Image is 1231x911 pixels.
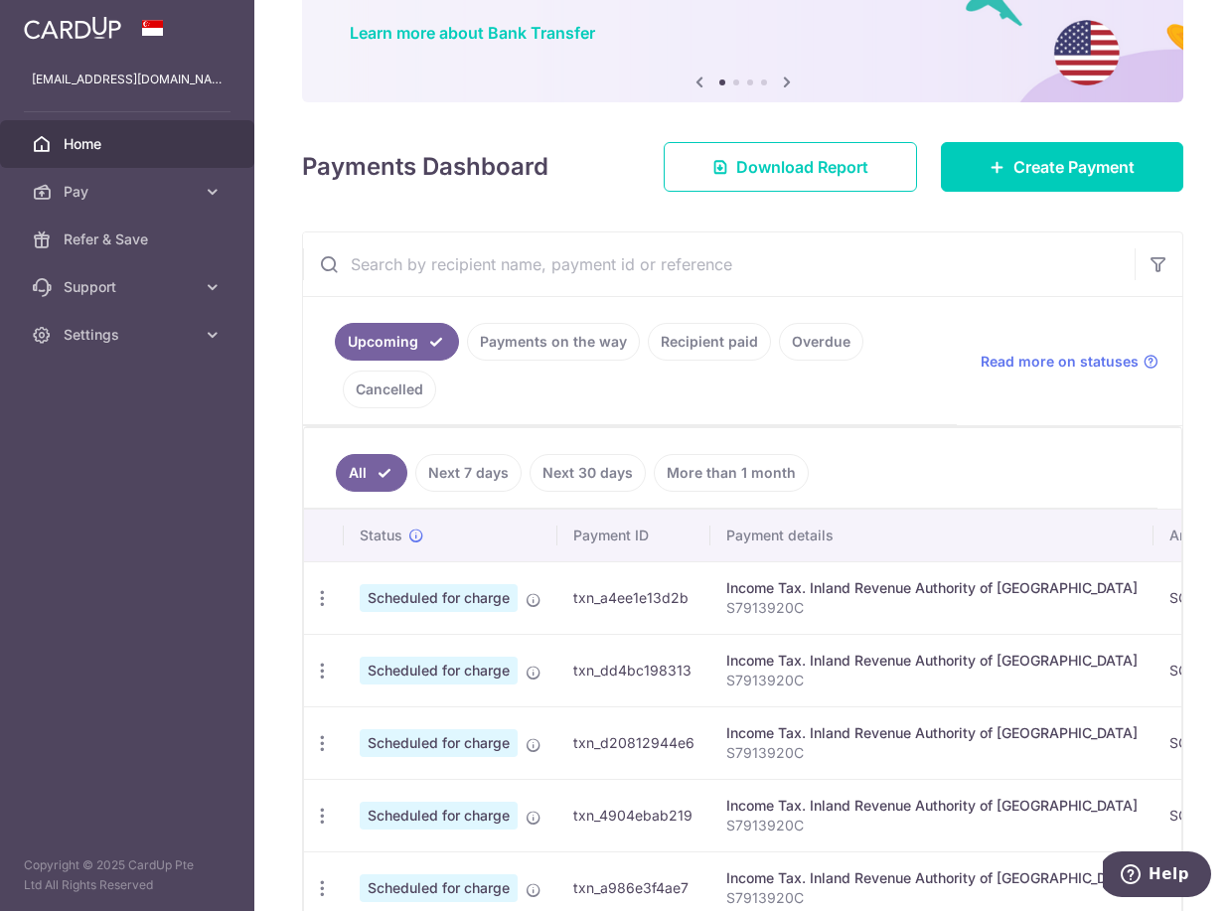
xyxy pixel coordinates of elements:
[335,323,459,361] a: Upcoming
[415,454,522,492] a: Next 7 days
[726,578,1138,598] div: Income Tax. Inland Revenue Authority of [GEOGRAPHIC_DATA]
[350,23,595,43] a: Learn more about Bank Transfer
[24,16,121,40] img: CardUp
[530,454,646,492] a: Next 30 days
[64,134,195,154] span: Home
[467,323,640,361] a: Payments on the way
[710,510,1154,561] th: Payment details
[726,743,1138,763] p: S7913920C
[557,779,710,851] td: txn_4904ebab219
[32,70,223,89] p: [EMAIL_ADDRESS][DOMAIN_NAME]
[779,323,863,361] a: Overdue
[941,142,1183,192] a: Create Payment
[1013,155,1135,179] span: Create Payment
[302,149,548,185] h4: Payments Dashboard
[64,325,195,345] span: Settings
[648,323,771,361] a: Recipient paid
[726,868,1138,888] div: Income Tax. Inland Revenue Authority of [GEOGRAPHIC_DATA]
[726,598,1138,618] p: S7913920C
[981,352,1139,372] span: Read more on statuses
[557,510,710,561] th: Payment ID
[64,277,195,297] span: Support
[664,142,917,192] a: Download Report
[336,454,407,492] a: All
[360,584,518,612] span: Scheduled for charge
[557,706,710,779] td: txn_d20812944e6
[360,874,518,902] span: Scheduled for charge
[64,229,195,249] span: Refer & Save
[726,723,1138,743] div: Income Tax. Inland Revenue Authority of [GEOGRAPHIC_DATA]
[360,802,518,830] span: Scheduled for charge
[303,232,1135,296] input: Search by recipient name, payment id or reference
[360,657,518,684] span: Scheduled for charge
[557,561,710,634] td: txn_a4ee1e13d2b
[726,796,1138,816] div: Income Tax. Inland Revenue Authority of [GEOGRAPHIC_DATA]
[726,651,1138,671] div: Income Tax. Inland Revenue Authority of [GEOGRAPHIC_DATA]
[1103,851,1211,901] iframe: Opens a widget where you can find more information
[343,371,436,408] a: Cancelled
[736,155,868,179] span: Download Report
[981,352,1158,372] a: Read more on statuses
[360,729,518,757] span: Scheduled for charge
[557,634,710,706] td: txn_dd4bc198313
[360,526,402,545] span: Status
[726,816,1138,835] p: S7913920C
[726,671,1138,690] p: S7913920C
[726,888,1138,908] p: S7913920C
[654,454,809,492] a: More than 1 month
[64,182,195,202] span: Pay
[1169,526,1220,545] span: Amount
